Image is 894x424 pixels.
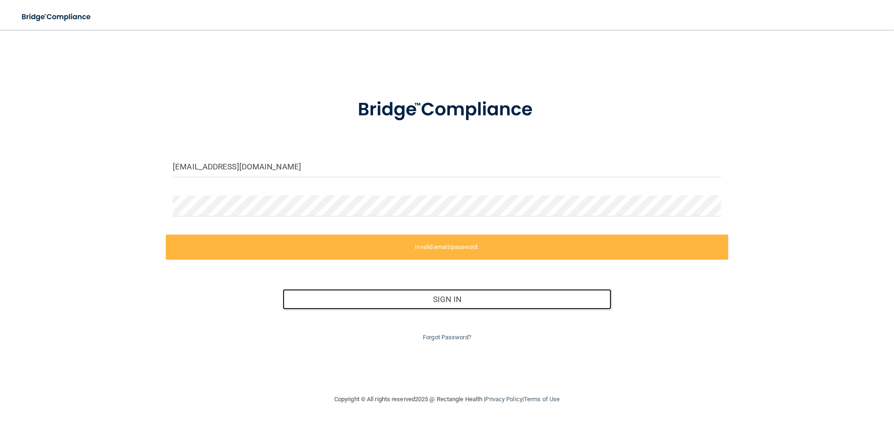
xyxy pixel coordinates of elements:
[485,396,522,403] a: Privacy Policy
[173,156,721,177] input: Email
[14,7,100,27] img: bridge_compliance_login_screen.278c3ca4.svg
[277,384,617,414] div: Copyright © All rights reserved 2025 @ Rectangle Health | |
[283,289,612,310] button: Sign In
[733,358,883,395] iframe: Drift Widget Chat Controller
[339,86,555,134] img: bridge_compliance_login_screen.278c3ca4.svg
[166,235,728,260] label: Invalid email/password.
[423,334,471,341] a: Forgot Password?
[524,396,560,403] a: Terms of Use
